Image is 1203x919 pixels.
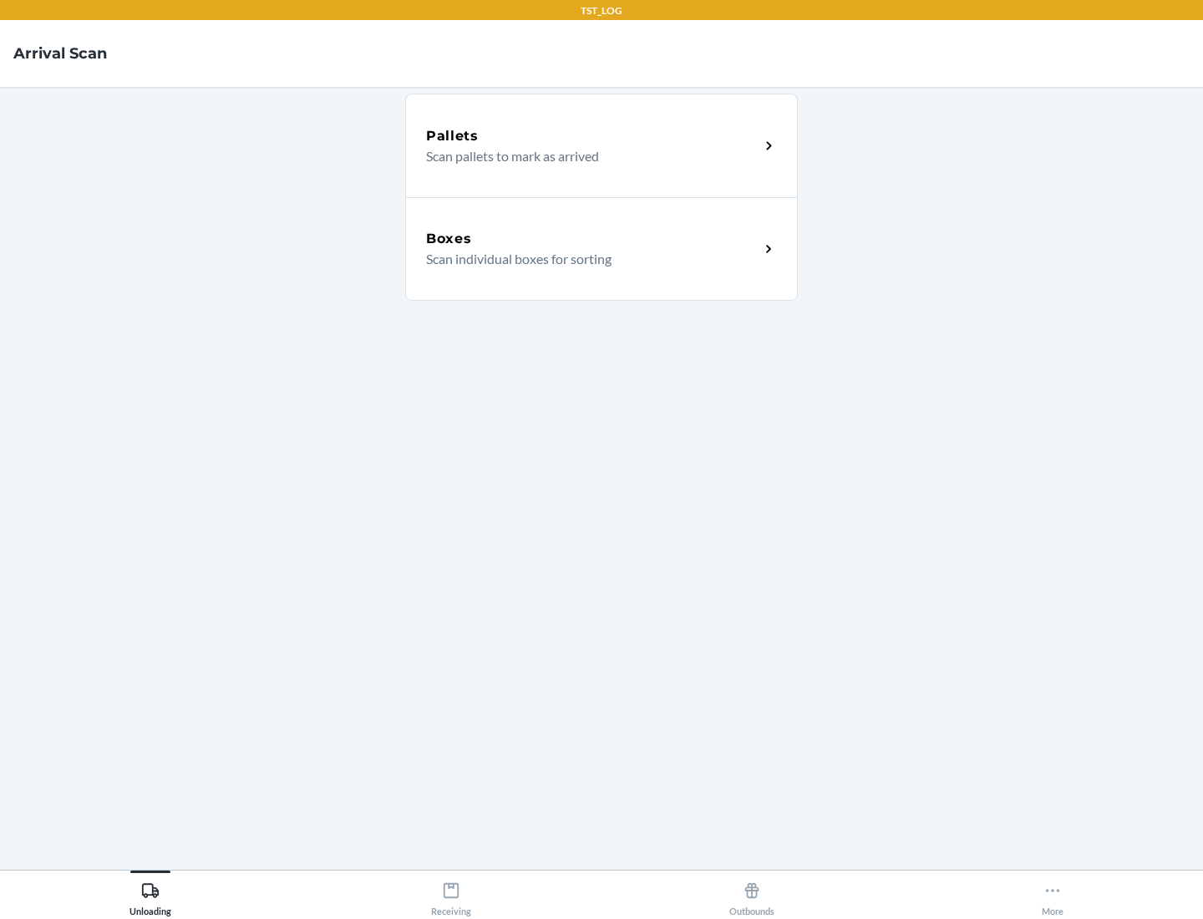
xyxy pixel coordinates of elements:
p: Scan pallets to mark as arrived [426,146,746,166]
div: More [1042,875,1063,916]
button: Receiving [301,871,601,916]
p: TST_LOG [581,3,622,18]
a: PalletsScan pallets to mark as arrived [405,94,798,197]
h4: Arrival Scan [13,43,107,64]
div: Receiving [431,875,471,916]
a: BoxesScan individual boxes for sorting [405,197,798,301]
h5: Pallets [426,126,479,146]
p: Scan individual boxes for sorting [426,249,746,269]
button: Outbounds [601,871,902,916]
button: More [902,871,1203,916]
div: Unloading [129,875,171,916]
h5: Boxes [426,229,472,249]
div: Outbounds [729,875,774,916]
